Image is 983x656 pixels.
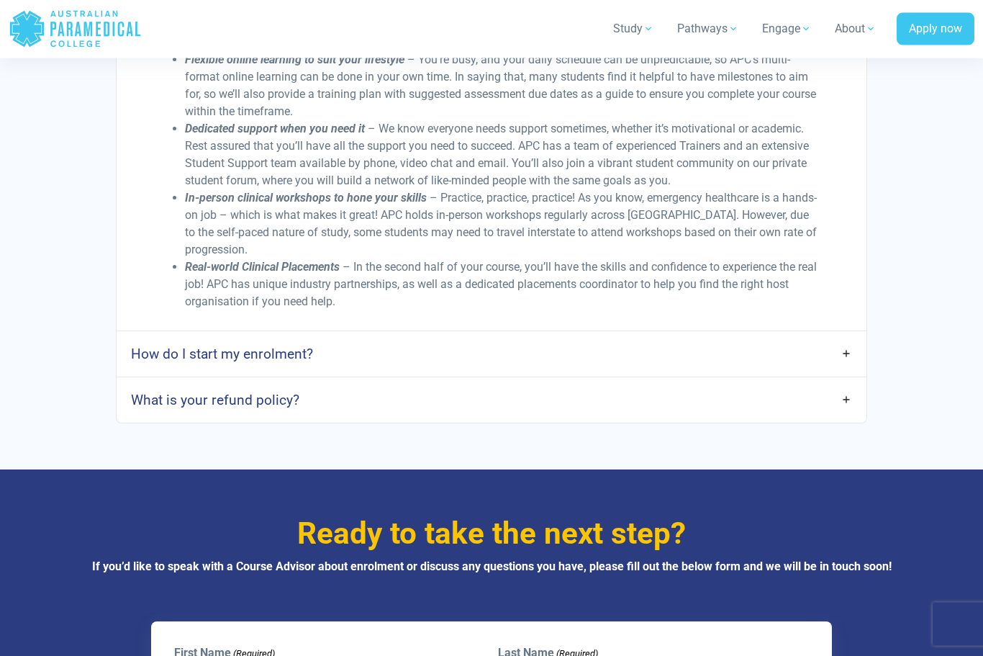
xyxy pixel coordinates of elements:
[117,338,866,372] a: How do I start my enrolment?
[185,52,821,121] li: – You’re busy, and your daily schedule can be unpredictable, so APC’s multi-format online learnin...
[131,346,313,363] h4: How do I start my enrolment?
[826,9,885,49] a: About
[185,122,365,136] strong: Dedicated support when you need it
[117,384,866,418] a: What is your refund policy?
[604,9,663,49] a: Study
[9,6,142,53] a: Australian Paramedical College
[185,53,404,67] strong: Flexible online learning to suit your lifestyle
[131,392,299,409] h4: What is your refund policy?
[185,192,427,205] strong: In-person clinical workshops to hone your skills
[753,9,820,49] a: Engage
[81,516,902,553] h3: Ready to take the next step?
[669,9,748,49] a: Pathways
[185,261,340,274] strong: Real-world Clinical Placements
[185,190,821,259] li: – Practice, practice, practice! As you know, emergency healthcare is a hands-on job – which is wh...
[92,560,892,574] strong: If you’d like to speak with a Course Advisor about enrolment or discuss any questions you have, p...
[185,121,821,190] li: – We know everyone needs support sometimes, whether it’s motivational or academic. Rest assured t...
[185,259,821,311] li: – In the second half of your course, you’ll have the skills and confidence to experience the real...
[897,13,974,46] a: Apply now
